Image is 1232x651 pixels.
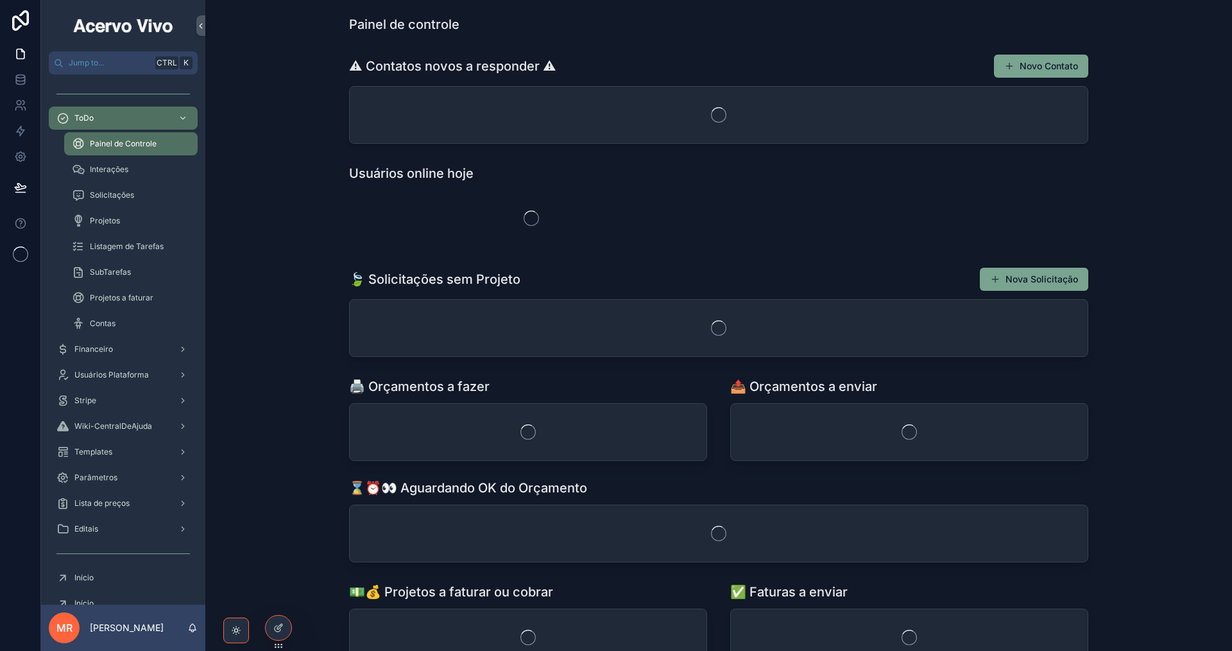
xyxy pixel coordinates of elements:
[181,58,191,68] span: K
[64,184,198,207] a: Solicitações
[90,621,164,634] p: [PERSON_NAME]
[74,395,96,406] span: Stripe
[155,56,178,69] span: Ctrl
[64,158,198,181] a: Interações
[49,338,198,361] a: Financeiro
[349,270,520,288] h1: 🍃 Solicitações sem Projeto
[74,524,98,534] span: Editais
[349,57,556,75] h1: ⚠ Contatos novos a responder ⚠
[90,164,128,175] span: Interações
[730,378,877,395] h1: 📤 Orçamentos a enviar
[64,209,198,232] a: Projetos
[64,261,198,284] a: SubTarefas
[74,113,94,123] span: ToDo
[74,421,152,431] span: Wiki-CentralDeAjuda
[56,620,73,636] span: MR
[41,74,205,605] div: scrollable content
[349,378,490,395] h1: 🖨️ Orçamentos a fazer
[64,132,198,155] a: Painel de Controle
[64,312,198,335] a: Contas
[74,447,112,457] span: Templates
[49,517,198,541] a: Editais
[730,583,848,601] h1: ✅ Faturas a enviar
[74,473,117,483] span: Parâmetros
[49,566,198,589] a: Início
[349,583,553,601] h1: 💵💰 Projetos a faturar ou cobrar
[74,598,94,609] span: Início
[349,15,459,33] h1: Painel de controle
[349,479,587,497] h1: ⌛⏰👀 Aguardando OK do Orçamento
[49,389,198,412] a: Stripe
[49,107,198,130] a: ToDo
[980,268,1088,291] button: Nova Solicitação
[49,492,198,515] a: Lista de preços
[49,51,198,74] button: Jump to...CtrlK
[90,139,157,149] span: Painel de Controle
[49,415,198,438] a: Wiki-CentralDeAjuda
[90,216,120,226] span: Projetos
[90,190,134,200] span: Solicitações
[349,164,474,182] h1: Usuários online hoje
[90,241,164,252] span: Listagem de Tarefas
[49,363,198,386] a: Usuários Plataforma
[64,235,198,258] a: Listagem de Tarefas
[90,318,116,329] span: Contas
[74,370,149,380] span: Usuários Plataforma
[64,286,198,309] a: Projetos a faturar
[994,55,1088,78] button: Novo Contato
[74,573,94,583] span: Início
[49,440,198,464] a: Templates
[69,58,150,68] span: Jump to...
[90,267,131,277] span: SubTarefas
[49,592,198,615] a: Início
[74,498,130,508] span: Lista de preços
[74,344,113,354] span: Financeiro
[49,466,198,489] a: Parâmetros
[90,293,153,303] span: Projetos a faturar
[71,15,175,36] img: App logo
